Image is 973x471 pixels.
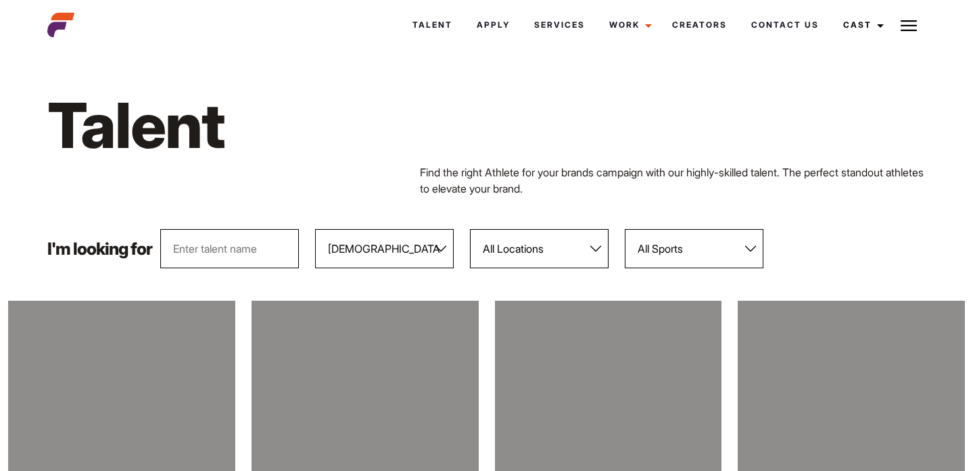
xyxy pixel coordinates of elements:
img: cropped-aefm-brand-fav-22-square.png [47,11,74,39]
input: Enter talent name [160,229,299,268]
a: Cast [831,7,892,43]
a: Work [597,7,660,43]
p: Find the right Athlete for your brands campaign with our highly-skilled talent. The perfect stand... [420,164,926,197]
a: Services [522,7,597,43]
img: Burger icon [901,18,917,34]
a: Creators [660,7,739,43]
a: Contact Us [739,7,831,43]
a: Apply [465,7,522,43]
a: Talent [400,7,465,43]
h1: Talent [47,86,553,164]
p: I'm looking for [47,241,152,257]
